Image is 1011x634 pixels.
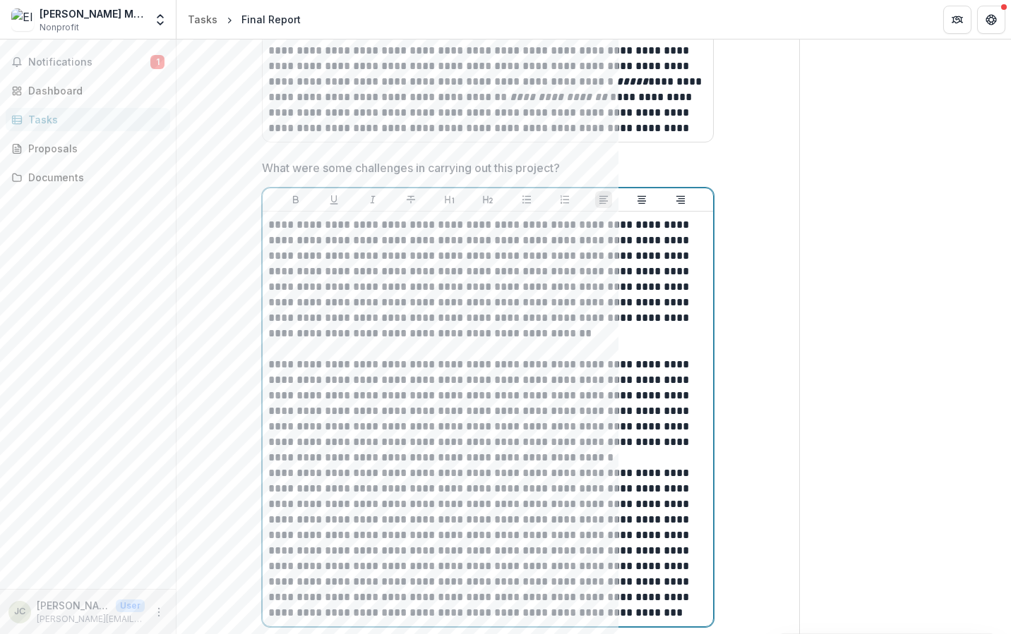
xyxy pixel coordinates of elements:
[28,141,159,156] div: Proposals
[11,8,34,31] img: Elam Ministries
[441,191,458,208] button: Heading 1
[287,191,304,208] button: Bold
[402,191,419,208] button: Strike
[595,191,612,208] button: Align Left
[28,56,150,68] span: Notifications
[633,191,650,208] button: Align Center
[14,607,25,616] div: Joe Connor
[182,9,306,30] nav: breadcrumb
[6,166,170,189] a: Documents
[479,191,496,208] button: Heading 2
[556,191,573,208] button: Ordered List
[672,191,689,208] button: Align Right
[182,9,223,30] a: Tasks
[6,51,170,73] button: Notifications1
[37,598,110,613] p: [PERSON_NAME]
[518,191,535,208] button: Bullet List
[28,170,159,185] div: Documents
[40,21,79,34] span: Nonprofit
[6,79,170,102] a: Dashboard
[977,6,1005,34] button: Get Help
[37,613,145,626] p: [PERSON_NAME][EMAIL_ADDRESS][PERSON_NAME][DOMAIN_NAME]
[28,83,159,98] div: Dashboard
[40,6,145,21] div: [PERSON_NAME] Ministries
[6,137,170,160] a: Proposals
[188,12,217,27] div: Tasks
[6,108,170,131] a: Tasks
[116,599,145,612] p: User
[364,191,381,208] button: Italicize
[262,159,560,176] p: What were some challenges in carrying out this project?
[150,604,167,621] button: More
[325,191,342,208] button: Underline
[943,6,971,34] button: Partners
[241,12,301,27] div: Final Report
[150,6,170,34] button: Open entity switcher
[150,55,164,69] span: 1
[28,112,159,127] div: Tasks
